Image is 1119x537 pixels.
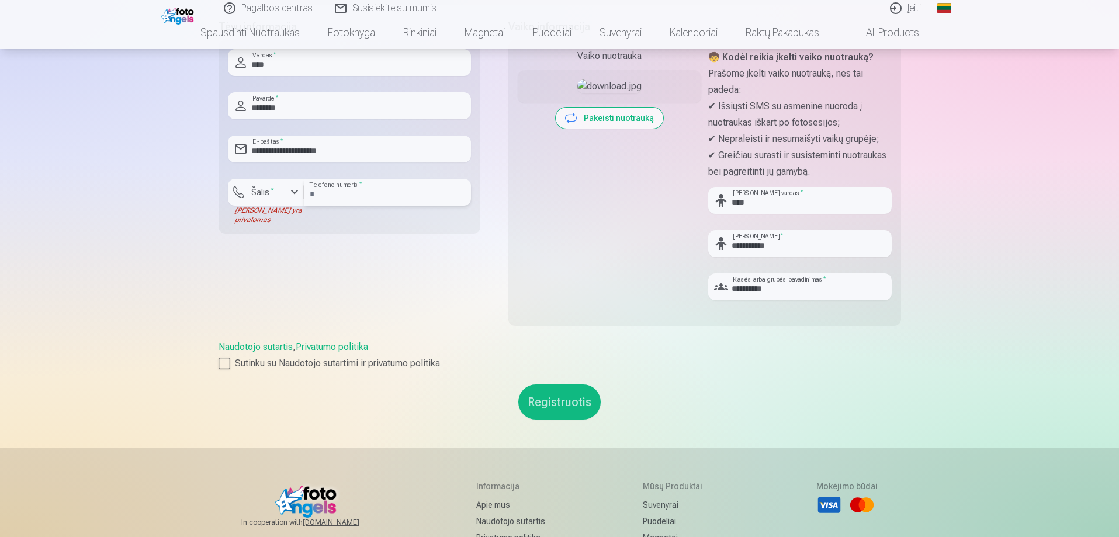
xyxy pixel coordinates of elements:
label: Sutinku su Naudotojo sutartimi ir privatumo politika [219,356,901,370]
div: Vaiko nuotrauka [518,49,701,63]
a: All products [833,16,933,49]
h5: Mokėjimo būdai [816,480,878,492]
a: Naudotojo sutartis [219,341,293,352]
img: /fa2 [161,5,197,25]
p: ✔ Nepraleisti ir nesumaišyti vaikų grupėje; [708,131,892,147]
a: Fotoknyga [314,16,389,49]
button: Šalis* [228,179,304,206]
a: Magnetai [451,16,519,49]
label: Šalis [247,186,279,198]
img: download.jpg [577,79,642,93]
button: Pakeisti nuotrauką [556,108,663,129]
div: , [219,340,901,370]
p: ✔ Greičiau surasti ir susisteminti nuotraukas bei pagreitinti jų gamybą. [708,147,892,180]
button: Registruotis [518,384,601,420]
a: Rinkiniai [389,16,451,49]
p: ✔ Išsiųsti SMS su asmenine nuoroda į nuotraukas iškart po fotosesijos; [708,98,892,131]
a: Kalendoriai [656,16,732,49]
p: Prašome įkelti vaiko nuotrauką, nes tai padeda: [708,65,892,98]
li: Visa [816,492,842,518]
span: In cooperation with [241,518,387,527]
a: [DOMAIN_NAME] [303,518,387,527]
div: [PERSON_NAME] yra privalomas [228,206,304,224]
a: Puodeliai [519,16,586,49]
a: Raktų pakabukas [732,16,833,49]
li: Mastercard [849,492,875,518]
a: Privatumo politika [296,341,368,352]
a: Naudotojo sutartis [476,513,554,529]
strong: 🧒 Kodėl reikia įkelti vaiko nuotrauką? [708,51,874,63]
a: Puodeliai [643,513,727,529]
a: Spausdinti nuotraukas [186,16,314,49]
a: Suvenyrai [643,497,727,513]
a: Apie mus [476,497,554,513]
a: Suvenyrai [586,16,656,49]
h5: Informacija [476,480,554,492]
h5: Mūsų produktai [643,480,727,492]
